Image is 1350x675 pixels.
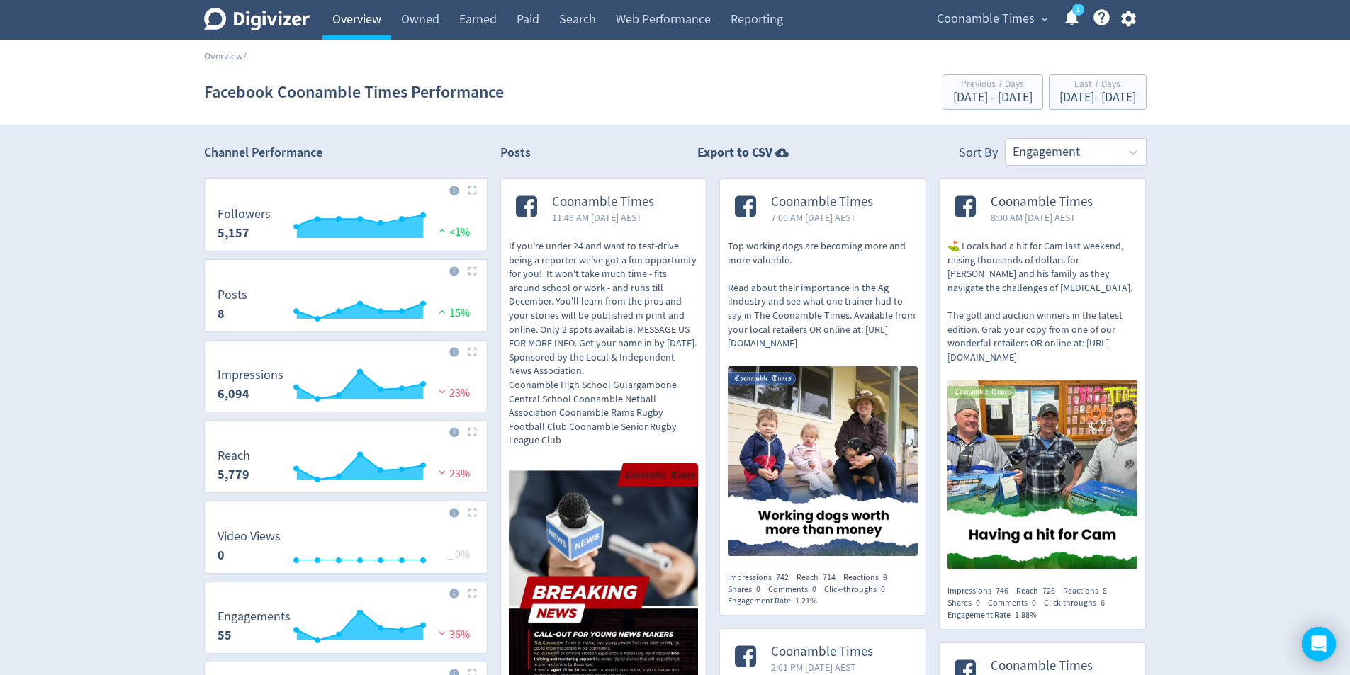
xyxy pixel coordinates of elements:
[720,179,926,560] a: Coonamble Times7:00 AM [DATE] AESTTop working dogs are becoming more and more valuable. Read abou...
[500,144,531,166] h2: Posts
[1103,585,1107,596] span: 8
[218,608,291,625] dt: Engagements
[988,597,1044,609] div: Comments
[210,368,481,406] svg: Impressions 6,094
[435,306,449,317] img: positive-performance.svg
[843,572,895,584] div: Reactions
[204,144,488,161] h2: Channel Performance
[1059,91,1136,104] div: [DATE] - [DATE]
[210,449,481,487] svg: Reach 5,779
[947,585,1016,597] div: Impressions
[937,8,1035,30] span: Coonamble Times
[1015,609,1037,620] span: 1.88%
[218,547,225,564] strong: 0
[435,386,470,400] span: 23%
[218,305,225,322] strong: 8
[797,572,843,584] div: Reach
[947,597,988,609] div: Shares
[509,239,699,448] p: If you're under 24 and want to test-drive being a reporter we've got a fun opportunity for you! I...
[435,628,449,638] img: negative-performance.svg
[776,572,789,583] span: 742
[468,266,477,276] img: Placeholder
[991,658,1093,674] span: Coonamble Times
[435,628,470,642] span: 36%
[881,584,885,595] span: 0
[218,466,249,483] strong: 5,779
[1032,597,1036,608] span: 0
[697,144,772,161] strong: Export to CSV
[435,225,449,236] img: positive-performance.svg
[947,239,1137,364] p: ⛳ Locals had a hit for Cam last weekend, raising thousands of dollars for [PERSON_NAME] and his f...
[1038,13,1051,25] span: expand_more
[218,385,249,402] strong: 6,094
[435,386,449,397] img: negative-performance.svg
[218,287,247,303] dt: Posts
[771,194,873,210] span: Coonamble Times
[953,79,1033,91] div: Previous 7 Days
[991,210,1093,225] span: 8:00 AM [DATE] AEST
[1042,585,1055,596] span: 728
[468,508,477,517] img: Placeholder
[940,179,1145,574] a: Coonamble Times8:00 AM [DATE] AEST⛳ Locals had a hit for Cam last weekend, raising thousands of d...
[435,306,470,320] span: 15%
[218,225,249,242] strong: 5,157
[771,644,873,660] span: Coonamble Times
[218,448,250,464] dt: Reach
[932,8,1052,30] button: Coonamble Times
[728,239,918,351] p: Top working dogs are becoming more and more valuable. Read about their importance in the Ag iIndu...
[1049,74,1147,110] button: Last 7 Days[DATE]- [DATE]
[947,609,1045,621] div: Engagement Rate
[468,347,477,356] img: Placeholder
[976,597,980,608] span: 0
[812,584,816,595] span: 0
[210,610,481,647] svg: Engagements 55
[218,206,271,222] dt: Followers
[218,528,281,545] dt: Video Views
[435,467,449,477] img: negative-performance.svg
[883,572,887,583] span: 9
[823,572,836,583] span: 714
[210,208,481,245] svg: Followers 5,157
[728,595,825,607] div: Engagement Rate
[1302,627,1336,661] div: Open Intercom Messenger
[728,572,797,584] div: Impressions
[996,585,1008,596] span: 746
[468,427,477,436] img: Placeholder
[771,660,873,674] span: 2:01 PM [DATE] AEST
[218,367,283,383] dt: Impressions
[795,595,817,606] span: 1.21%
[435,467,470,481] span: 23%
[991,194,1093,210] span: Coonamble Times
[771,210,873,225] span: 7:00 AM [DATE] AEST
[768,584,824,596] div: Comments
[824,584,893,596] div: Click-throughs
[728,584,768,596] div: Shares
[959,144,998,166] div: Sort By
[552,210,654,225] span: 11:49 AM [DATE] AEST
[1016,585,1063,597] div: Reach
[756,584,760,595] span: 0
[1059,79,1136,91] div: Last 7 Days
[218,627,232,644] strong: 55
[953,91,1033,104] div: [DATE] - [DATE]
[1072,4,1084,16] a: 1
[210,288,481,326] svg: Posts 8
[1063,585,1115,597] div: Reactions
[435,225,470,239] span: <1%
[204,50,243,62] a: Overview
[447,548,470,562] span: _ 0%
[210,530,481,567] svg: Video Views 0
[1076,5,1079,15] text: 1
[1101,597,1105,608] span: 6
[943,74,1043,110] button: Previous 7 Days[DATE] - [DATE]
[468,186,477,195] img: Placeholder
[204,69,504,115] h1: Facebook Coonamble Times Performance
[552,194,654,210] span: Coonamble Times
[468,589,477,598] img: Placeholder
[243,50,247,62] span: /
[1044,597,1113,609] div: Click-throughs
